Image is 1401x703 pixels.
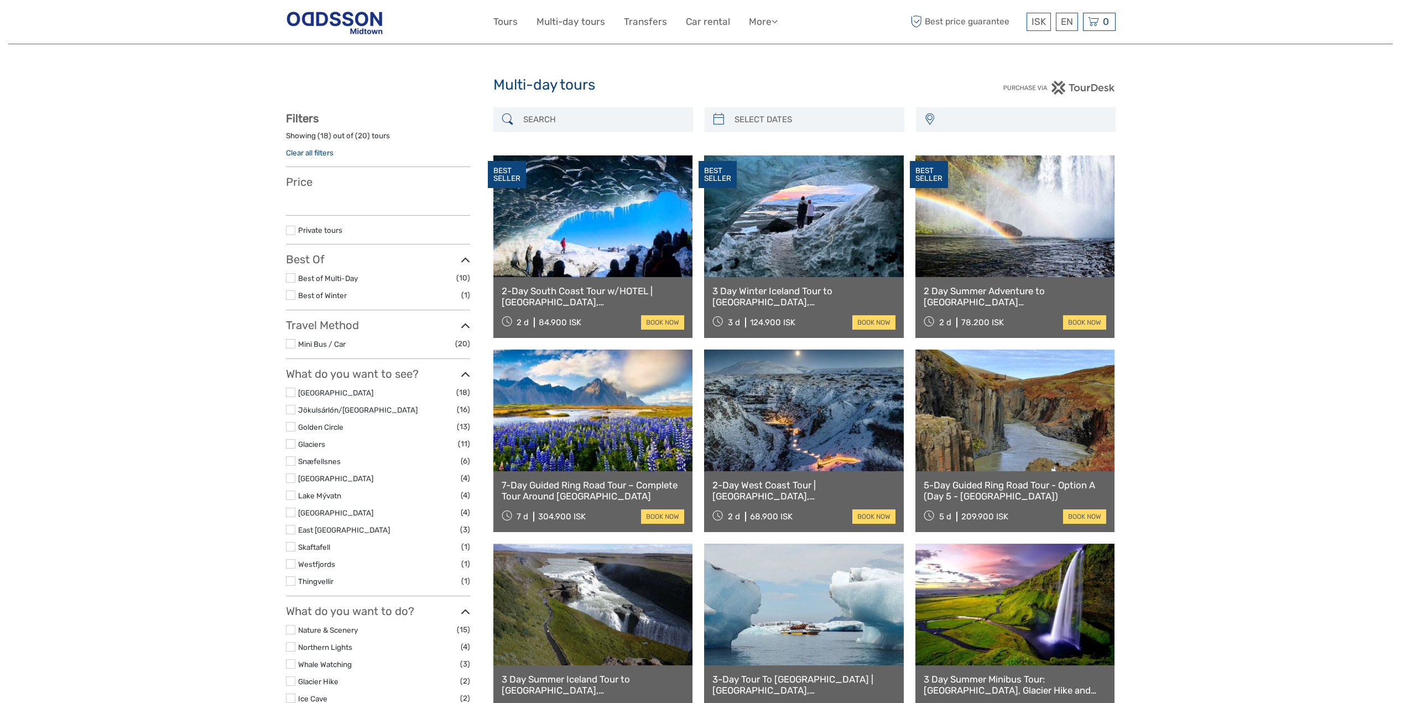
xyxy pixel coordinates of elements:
a: 3-Day Tour To [GEOGRAPHIC_DATA] | [GEOGRAPHIC_DATA], [GEOGRAPHIC_DATA], [GEOGRAPHIC_DATA] & Glaci... [712,674,895,696]
label: 20 [358,131,367,141]
a: Private tours [298,226,342,235]
a: 5-Day Guided Ring Road Tour - Option A (Day 5 - [GEOGRAPHIC_DATA]) [924,480,1107,502]
a: East [GEOGRAPHIC_DATA] [298,525,390,534]
a: Lake Mývatn [298,491,341,500]
div: EN [1056,13,1078,31]
div: 209.900 ISK [961,512,1008,522]
a: Glacier Hike [298,677,338,686]
a: Thingvellir [298,577,334,586]
div: 304.900 ISK [538,512,586,522]
a: Clear all filters [286,148,334,157]
div: Showing ( ) out of ( ) tours [286,131,470,148]
a: Jökulsárlón/[GEOGRAPHIC_DATA] [298,405,418,414]
a: 3 Day Summer Iceland Tour to [GEOGRAPHIC_DATA], [GEOGRAPHIC_DATA] with Glacier Lagoon & Glacier Hike [502,674,685,696]
span: (1) [461,558,470,570]
a: Snæfellsnes [298,457,341,466]
span: (20) [455,337,470,350]
a: 3 Day Summer Minibus Tour: [GEOGRAPHIC_DATA], Glacier Hike and [GEOGRAPHIC_DATA] [924,674,1107,696]
span: (11) [458,438,470,450]
h1: Multi-day tours [493,76,908,94]
h3: What do you want to see? [286,367,470,381]
img: PurchaseViaTourDesk.png [1003,81,1115,95]
div: BEST SELLER [488,161,526,189]
a: book now [1063,509,1106,524]
a: Golden Circle [298,423,343,431]
a: 2-Day West Coast Tour | [GEOGRAPHIC_DATA], [GEOGRAPHIC_DATA] w/Canyon Baths [712,480,895,502]
input: SELECT DATES [730,110,899,129]
a: 2-Day South Coast Tour w/HOTEL | [GEOGRAPHIC_DATA], [GEOGRAPHIC_DATA], [GEOGRAPHIC_DATA] & Waterf... [502,285,685,308]
span: (3) [460,523,470,536]
a: Northern Lights [298,643,352,652]
a: Ice Cave [298,694,327,703]
a: [GEOGRAPHIC_DATA] [298,508,373,517]
span: (18) [456,386,470,399]
a: Tours [493,14,518,30]
span: 0 [1101,16,1111,27]
a: book now [1063,315,1106,330]
a: More [749,14,778,30]
span: (2) [460,675,470,688]
a: Nature & Scenery [298,626,358,634]
a: Westfjords [298,560,335,569]
span: (4) [461,640,470,653]
span: (16) [457,403,470,416]
a: Multi-day tours [537,14,605,30]
a: Best of Multi-Day [298,274,358,283]
span: (13) [457,420,470,433]
a: Mini Bus / Car [298,340,346,348]
strong: Filters [286,112,319,125]
a: [GEOGRAPHIC_DATA] [298,388,373,397]
div: 68.900 ISK [750,512,793,522]
span: (1) [461,540,470,553]
span: 2 d [517,317,529,327]
a: [GEOGRAPHIC_DATA] [298,474,373,483]
span: 5 d [939,512,951,522]
div: 78.200 ISK [961,317,1004,327]
span: (6) [461,455,470,467]
a: Best of Winter [298,291,347,300]
a: 2 Day Summer Adventure to [GEOGRAPHIC_DATA] [GEOGRAPHIC_DATA], Glacier Hiking, [GEOGRAPHIC_DATA],... [924,285,1107,308]
span: (4) [461,489,470,502]
span: 2 d [728,512,740,522]
h3: Travel Method [286,319,470,332]
a: 7-Day Guided Ring Road Tour – Complete Tour Around [GEOGRAPHIC_DATA] [502,480,685,502]
span: (4) [461,472,470,485]
a: book now [852,509,895,524]
a: book now [641,509,684,524]
a: book now [641,315,684,330]
span: (15) [457,623,470,636]
span: (3) [460,658,470,670]
input: SEARCH [519,110,688,129]
h3: Price [286,175,470,189]
span: (1) [461,289,470,301]
a: Car rental [686,14,730,30]
a: Whale Watching [298,660,352,669]
div: 84.900 ISK [539,317,581,327]
a: Transfers [624,14,667,30]
span: 7 d [517,512,528,522]
h3: What do you want to do? [286,605,470,618]
span: Best price guarantee [908,13,1024,31]
span: 2 d [939,317,951,327]
a: Glaciers [298,440,325,449]
img: Reykjavik Residence [286,8,383,35]
label: 18 [320,131,329,141]
a: book now [852,315,895,330]
div: BEST SELLER [910,161,948,189]
a: 3 Day Winter Iceland Tour to [GEOGRAPHIC_DATA], [GEOGRAPHIC_DATA], [GEOGRAPHIC_DATA] and [GEOGRAP... [712,285,895,308]
a: Skaftafell [298,543,330,551]
span: ISK [1032,16,1046,27]
div: 124.900 ISK [750,317,795,327]
span: (1) [461,575,470,587]
div: BEST SELLER [699,161,737,189]
h3: Best Of [286,253,470,266]
span: (10) [456,272,470,284]
span: (4) [461,506,470,519]
span: 3 d [728,317,740,327]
